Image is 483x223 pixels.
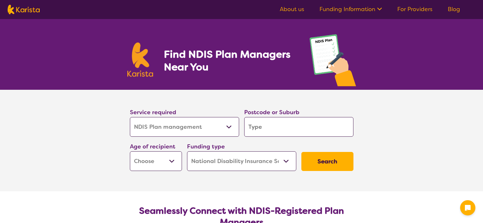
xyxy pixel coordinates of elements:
img: Karista logo [8,5,40,14]
button: Search [301,152,353,171]
input: Type [244,117,353,137]
a: Blog [448,5,460,13]
a: Funding Information [319,5,382,13]
h1: Find NDIS Plan Managers Near You [164,48,297,73]
a: For Providers [397,5,433,13]
img: Karista logo [127,43,153,77]
label: Age of recipient [130,143,175,150]
a: About us [280,5,304,13]
label: Service required [130,108,176,116]
label: Funding type [187,143,225,150]
label: Postcode or Suburb [244,108,299,116]
img: plan-management [310,34,356,90]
